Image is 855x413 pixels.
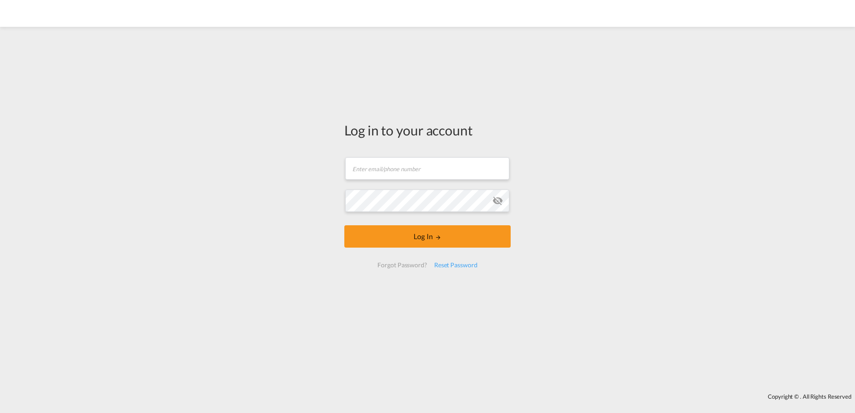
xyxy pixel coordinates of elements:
div: Forgot Password? [374,257,430,273]
div: Reset Password [431,257,481,273]
md-icon: icon-eye-off [492,195,503,206]
div: Log in to your account [344,121,511,139]
input: Enter email/phone number [345,157,509,180]
button: LOGIN [344,225,511,248]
